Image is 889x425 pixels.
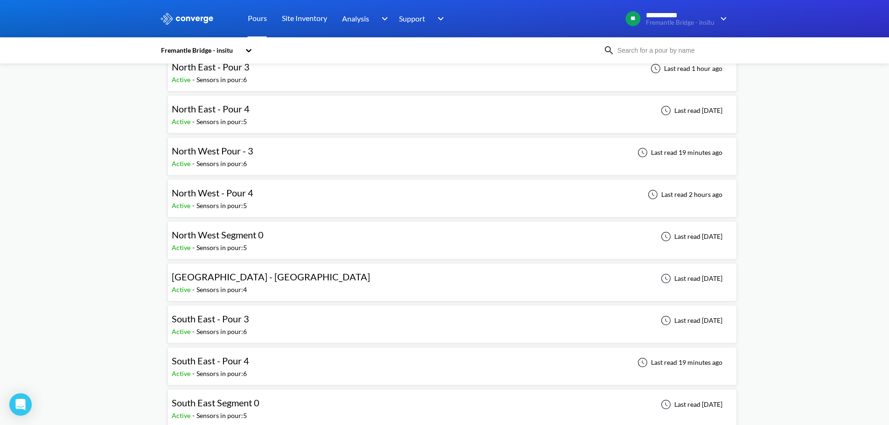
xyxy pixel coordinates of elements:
input: Search for a pour by name [615,45,728,56]
div: Fremantle Bridge - insitu [160,45,240,56]
div: Last read 1 hour ago [645,63,725,74]
span: - [192,202,196,209]
div: Last read 19 minutes ago [632,147,725,158]
div: Sensors in pour: 6 [196,327,247,337]
span: North West Segment 0 [172,229,264,240]
span: South East Segment 0 [172,397,259,408]
span: Active [172,202,192,209]
span: Active [172,244,192,251]
span: - [192,327,196,335]
div: Last read [DATE] [656,231,725,242]
span: Active [172,160,192,167]
span: - [192,244,196,251]
div: Sensors in pour: 5 [196,411,247,421]
span: Support [399,13,425,24]
span: Active [172,411,192,419]
a: North West Segment 0Active-Sensors in pour:5Last read [DATE] [168,232,737,240]
span: Active [172,118,192,125]
div: Last read [DATE] [656,105,725,116]
span: Active [172,327,192,335]
span: South East - Pour 3 [172,313,249,324]
span: [GEOGRAPHIC_DATA] - [GEOGRAPHIC_DATA] [172,271,370,282]
span: North East - Pour 3 [172,61,250,72]
div: Sensors in pour: 6 [196,75,247,85]
a: South East Segment 0Active-Sensors in pour:5Last read [DATE] [168,400,737,408]
span: North East - Pour 4 [172,103,250,114]
div: Sensors in pour: 5 [196,243,247,253]
div: Sensors in pour: 4 [196,285,247,295]
div: Last read 2 hours ago [643,189,725,200]
div: Sensors in pour: 6 [196,369,247,379]
a: North East - Pour 3Active-Sensors in pour:6Last read 1 hour ago [168,64,737,72]
span: Analysis [342,13,369,24]
span: North West Pour - 3 [172,145,253,156]
span: - [192,160,196,167]
div: Sensors in pour: 5 [196,117,247,127]
div: Sensors in pour: 5 [196,201,247,211]
img: downArrow.svg [714,13,729,24]
a: North East - Pour 4Active-Sensors in pour:5Last read [DATE] [168,106,737,114]
span: - [192,369,196,377]
span: North West - Pour 4 [172,187,253,198]
img: downArrow.svg [375,13,390,24]
span: - [192,286,196,293]
span: Active [172,369,192,377]
div: Last read [DATE] [656,315,725,326]
img: downArrow.svg [432,13,447,24]
div: Last read 19 minutes ago [632,357,725,368]
img: logo_ewhite.svg [160,13,214,25]
img: icon-search.svg [603,45,615,56]
span: Active [172,76,192,84]
span: - [192,411,196,419]
div: Open Intercom Messenger [9,393,32,416]
div: Last read [DATE] [656,399,725,410]
span: - [192,118,196,125]
a: South East - Pour 3Active-Sensors in pour:6Last read [DATE] [168,316,737,324]
a: North West - Pour 4Active-Sensors in pour:5Last read 2 hours ago [168,190,737,198]
span: South East - Pour 4 [172,355,249,366]
span: Fremantle Bridge - insitu [646,19,714,26]
a: North West Pour - 3Active-Sensors in pour:6Last read 19 minutes ago [168,148,737,156]
a: [GEOGRAPHIC_DATA] - [GEOGRAPHIC_DATA]Active-Sensors in pour:4Last read [DATE] [168,274,737,282]
span: Active [172,286,192,293]
a: South East - Pour 4Active-Sensors in pour:6Last read 19 minutes ago [168,358,737,366]
span: - [192,76,196,84]
div: Sensors in pour: 6 [196,159,247,169]
div: Last read [DATE] [656,273,725,284]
